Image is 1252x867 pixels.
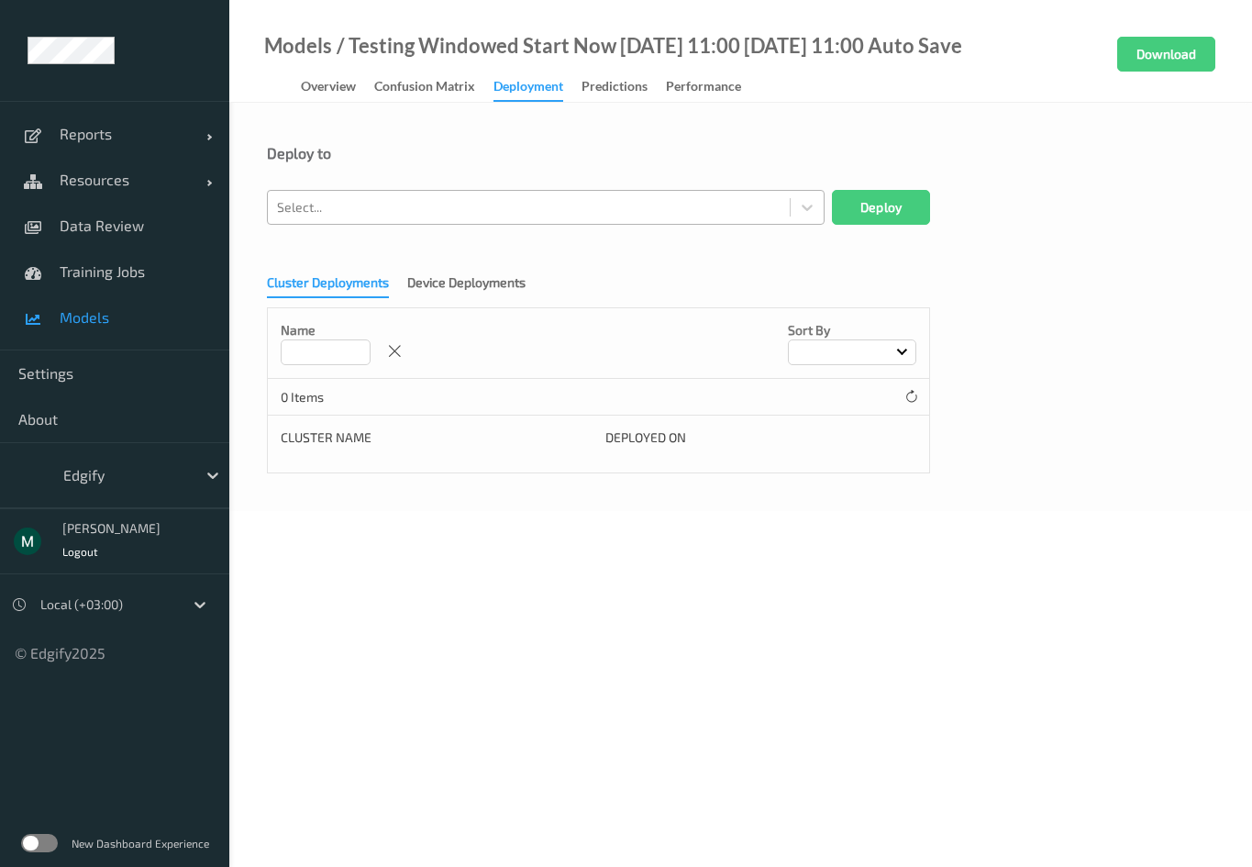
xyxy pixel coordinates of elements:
[301,77,356,100] div: Overview
[493,74,582,102] a: Deployment
[788,321,916,339] p: Sort by
[605,428,917,447] div: Deployed on
[374,74,493,100] a: Confusion matrix
[267,274,407,290] a: Cluster Deployments
[301,74,374,100] a: Overview
[493,77,563,102] div: Deployment
[832,190,930,225] button: Deploy
[374,77,475,100] div: Confusion matrix
[281,388,418,406] p: 0 Items
[407,274,544,290] a: Device Deployments
[407,273,526,296] div: Device Deployments
[332,37,962,55] div: / Testing Windowed Start Now [DATE] 11:00 [DATE] 11:00 Auto Save
[1117,37,1215,72] button: Download
[582,77,648,100] div: Predictions
[281,428,593,447] div: Cluster Name
[267,144,1214,162] div: Deploy to
[264,37,332,55] a: Models
[666,77,741,100] div: Performance
[582,74,666,100] a: Predictions
[267,273,389,298] div: Cluster Deployments
[666,74,759,100] a: Performance
[281,321,371,339] p: Name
